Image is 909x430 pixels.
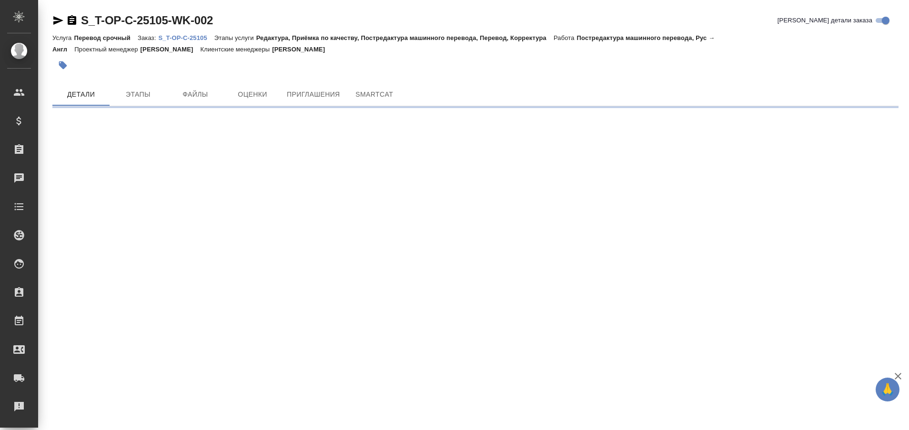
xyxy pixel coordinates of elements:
span: Этапы [115,89,161,100]
p: [PERSON_NAME] [272,46,332,53]
a: S_T-OP-C-25105-WK-002 [81,14,213,27]
p: Работа [554,34,577,41]
p: Этапы услуги [214,34,256,41]
p: Редактура, Приёмка по качеству, Постредактура машинного перевода, Перевод, Корректура [256,34,554,41]
button: Добавить тэг [52,55,73,76]
span: [PERSON_NAME] детали заказа [778,16,872,25]
span: Приглашения [287,89,340,100]
p: Проектный менеджер [74,46,140,53]
a: S_T-OP-C-25105 [158,33,214,41]
p: Перевод срочный [74,34,138,41]
span: SmartCat [352,89,397,100]
p: [PERSON_NAME] [141,46,201,53]
p: Услуга [52,34,74,41]
button: Скопировать ссылку для ЯМессенджера [52,15,64,26]
span: Файлы [172,89,218,100]
button: 🙏 [876,378,899,401]
p: S_T-OP-C-25105 [158,34,214,41]
span: Оценки [230,89,275,100]
button: Скопировать ссылку [66,15,78,26]
p: Клиентские менеджеры [201,46,273,53]
span: Детали [58,89,104,100]
span: 🙏 [879,380,896,400]
p: Заказ: [138,34,158,41]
